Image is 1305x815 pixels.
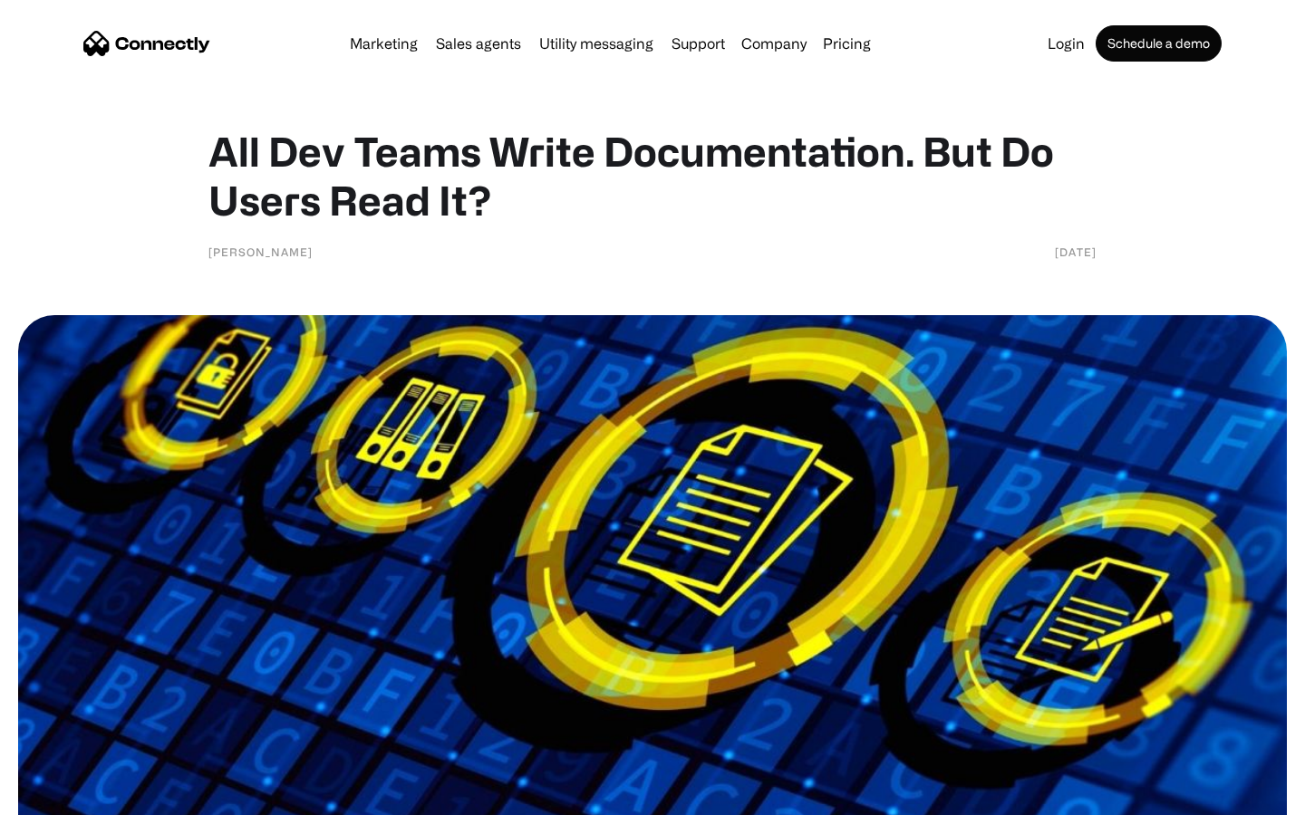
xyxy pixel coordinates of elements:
[816,36,878,51] a: Pricing
[36,783,109,809] ul: Language list
[208,127,1097,225] h1: All Dev Teams Write Documentation. But Do Users Read It?
[532,36,661,51] a: Utility messaging
[208,243,313,261] div: [PERSON_NAME]
[1040,36,1092,51] a: Login
[664,36,732,51] a: Support
[741,31,807,56] div: Company
[343,36,425,51] a: Marketing
[18,783,109,809] aside: Language selected: English
[1055,243,1097,261] div: [DATE]
[1096,25,1222,62] a: Schedule a demo
[429,36,528,51] a: Sales agents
